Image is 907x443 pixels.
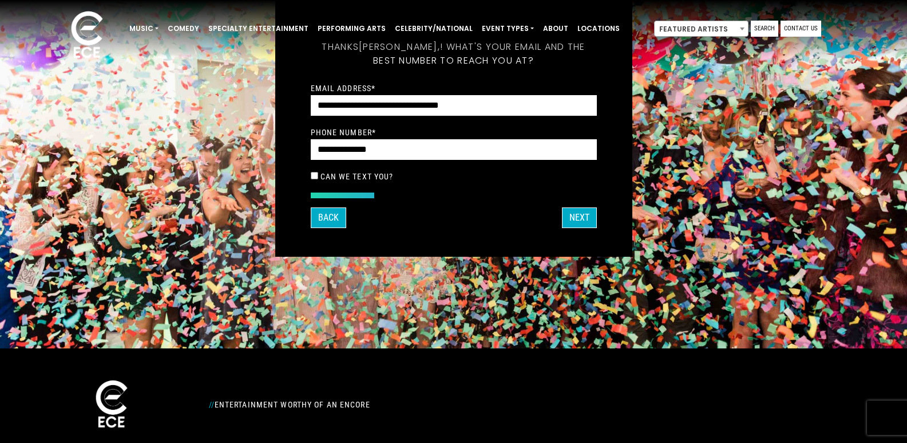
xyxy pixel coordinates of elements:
[313,19,390,38] a: Performing Arts
[209,400,215,409] span: //
[163,19,204,38] a: Comedy
[477,19,538,38] a: Event Types
[83,377,140,433] img: ece_new_logo_whitev2-1.png
[390,19,477,38] a: Celebrity/National
[311,83,376,93] label: Email Address
[311,207,346,228] button: Back
[573,19,624,38] a: Locations
[562,207,597,228] button: Next
[538,19,573,38] a: About
[311,127,377,138] label: Phone Number
[751,21,778,37] a: Search
[125,19,163,38] a: Music
[320,171,394,182] label: Can we text you?
[654,21,748,37] span: Featured Artists
[655,21,748,37] span: Featured Artists
[204,19,313,38] a: Specialty Entertainment
[202,395,580,414] div: Entertainment Worthy of an Encore
[58,8,116,64] img: ece_new_logo_whitev2-1.png
[781,21,821,37] a: Contact Us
